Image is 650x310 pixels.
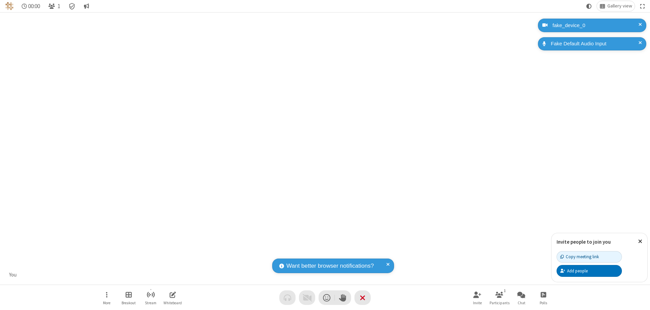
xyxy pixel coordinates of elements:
[467,288,487,307] button: Invite participants (⌘+Shift+I)
[637,1,648,11] button: Fullscreen
[319,290,335,305] button: Send a reaction
[540,301,547,305] span: Polls
[584,1,594,11] button: Using system theme
[162,288,183,307] button: Open shared whiteboard
[81,1,92,11] button: Conversation
[550,22,641,29] div: fake_device_0
[557,265,622,276] button: Add people
[518,301,525,305] span: Chat
[19,1,43,11] div: Timer
[560,253,599,260] div: Copy meeting link
[66,1,79,11] div: Meeting details Encryption enabled
[607,3,632,9] span: Gallery view
[103,301,110,305] span: More
[28,3,40,9] span: 00:00
[489,288,510,307] button: Open participant list
[58,3,60,9] span: 1
[299,290,315,305] button: Video
[557,239,611,245] label: Invite people to join you
[122,301,136,305] span: Breakout
[511,288,532,307] button: Open chat
[7,271,19,279] div: You
[548,40,641,48] div: Fake Default Audio Input
[45,1,63,11] button: Open participant list
[96,288,117,307] button: Open menu
[533,288,554,307] button: Open poll
[335,290,351,305] button: Raise hand
[145,301,156,305] span: Stream
[118,288,139,307] button: Manage Breakout Rooms
[597,1,635,11] button: Change layout
[490,301,510,305] span: Participants
[473,301,482,305] span: Invite
[279,290,296,305] button: Audio problem - check your Internet connection or call by phone
[557,251,622,263] button: Copy meeting link
[5,2,14,10] img: QA Selenium DO NOT DELETE OR CHANGE
[164,301,182,305] span: Whiteboard
[286,262,374,270] span: Want better browser notifications?
[140,288,161,307] button: Start streaming
[354,290,371,305] button: End or leave meeting
[633,233,647,250] button: Close popover
[502,288,508,294] div: 1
